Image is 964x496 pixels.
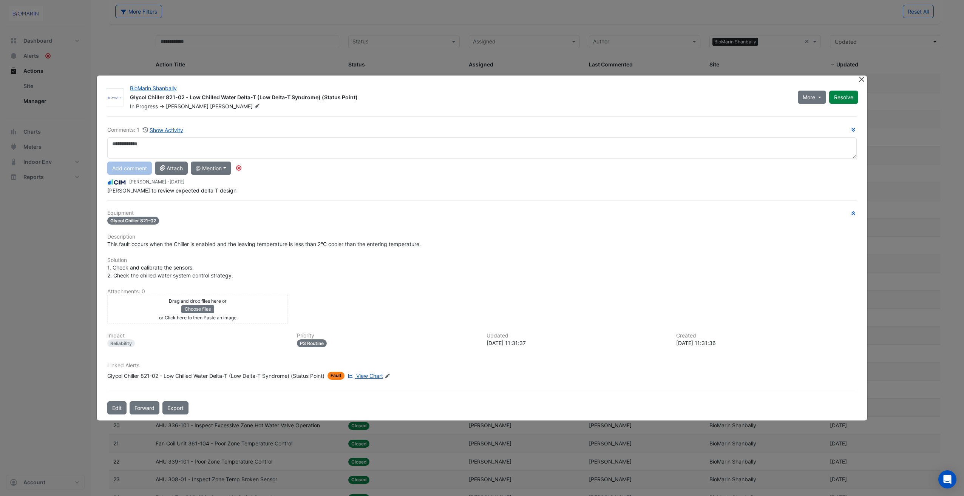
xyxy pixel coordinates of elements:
[170,179,184,185] span: 2025-08-22 11:31:37
[130,401,159,414] button: Forward
[107,264,233,279] span: 1. Check and calibrate the sensors. 2. Check the chilled water system control strategy.
[297,333,477,339] h6: Priority
[210,103,261,110] span: [PERSON_NAME]
[356,373,383,379] span: View Chart
[107,257,857,263] h6: Solution
[130,94,789,103] div: Glycol Chiller 821-02 - Low Chilled Water Delta-T (Low Delta-T Syndrome) (Status Point)
[328,372,345,380] span: Fault
[130,103,158,109] span: In Progress
[676,333,857,339] h6: Created
[129,179,184,185] small: [PERSON_NAME] -
[107,178,126,186] img: CIM
[235,165,242,171] div: Tooltip anchor
[107,339,135,347] div: Reliability
[107,241,421,247] span: This fault occurs when the Chiller is enabled and the leaving temperature is less than 2°C cooler...
[107,288,857,295] h6: Attachments: 0
[107,333,288,339] h6: Impact
[858,75,866,83] button: Close
[676,339,857,347] div: [DATE] 11:31:36
[159,315,236,320] small: or Click here to then Paste an image
[346,372,383,380] a: View Chart
[385,373,390,379] fa-icon: Edit Linked Alerts
[107,401,127,414] button: Edit
[107,187,236,194] span: [PERSON_NAME] to review expected delta T design
[487,339,667,347] div: [DATE] 11:31:37
[107,217,159,225] span: Glycol Chiller 821-02
[938,470,956,488] div: Open Intercom Messenger
[107,362,857,369] h6: Linked Alerts
[142,126,184,134] button: Show Activity
[803,93,815,101] span: More
[487,333,667,339] h6: Updated
[155,162,188,175] button: Attach
[166,103,209,109] span: [PERSON_NAME]
[159,103,164,109] span: ->
[107,234,857,240] h6: Description
[107,372,324,380] div: Glycol Chiller 821-02 - Low Chilled Water Delta-T (Low Delta-T Syndrome) (Status Point)
[130,85,177,91] a: BioMarin Shanbally
[107,210,857,216] h6: Equipment
[829,91,858,104] button: Resolve
[107,126,184,134] div: Comments: 1
[169,298,227,304] small: Drag and drop files here or
[798,91,826,104] button: More
[106,94,124,102] img: BioMarin
[162,401,188,414] a: Export
[181,305,214,313] button: Choose files
[191,162,231,175] button: @ Mention
[297,339,327,347] div: P3 Routine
